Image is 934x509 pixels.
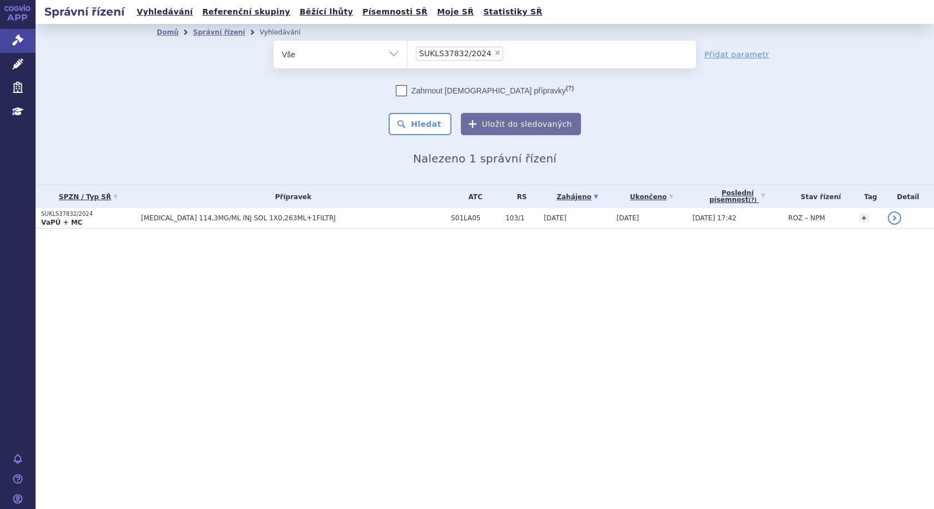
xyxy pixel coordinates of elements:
[480,4,545,19] a: Statistiky SŘ
[704,49,769,60] a: Přidat parametr
[445,185,500,208] th: ATC
[783,185,853,208] th: Stav řízení
[544,214,567,222] span: [DATE]
[260,24,315,41] li: Vyhledávání
[41,219,82,226] strong: VaPÚ + MC
[419,50,491,57] span: SUKLS37832/2024
[157,28,178,36] a: Domů
[359,4,431,19] a: Písemnosti SŘ
[566,85,574,92] abbr: (?)
[136,185,445,208] th: Přípravek
[41,189,136,205] a: SPZN / Typ SŘ
[461,113,581,135] button: Uložit do sledovaných
[389,113,451,135] button: Hledat
[451,214,500,222] span: S01LA05
[36,4,133,19] h2: Správní řízení
[505,214,538,222] span: 103/1
[434,4,477,19] a: Moje SŘ
[413,152,557,165] span: Nalezeno 1 správní řízení
[788,214,825,222] span: ROZ – NPM
[617,214,639,222] span: [DATE]
[193,28,245,36] a: Správní řízení
[888,211,901,225] a: detail
[859,213,869,223] a: +
[296,4,356,19] a: Běžící lhůty
[544,189,611,205] a: Zahájeno
[500,185,538,208] th: RS
[41,210,136,218] p: SUKLS37832/2024
[853,185,882,208] th: Tag
[693,214,737,222] span: [DATE] 17:42
[693,185,783,208] a: Poslednípísemnost(?)
[494,50,501,56] span: ×
[199,4,294,19] a: Referenční skupiny
[617,189,687,205] a: Ukončeno
[141,214,419,222] span: [MEDICAL_DATA] 114,3MG/ML INJ SOL 1X0,263ML+1FILTRJ
[506,46,513,60] input: SUKLS37832/2024
[748,197,757,204] abbr: (?)
[882,185,934,208] th: Detail
[396,85,574,96] label: Zahrnout [DEMOGRAPHIC_DATA] přípravky
[133,4,196,19] a: Vyhledávání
